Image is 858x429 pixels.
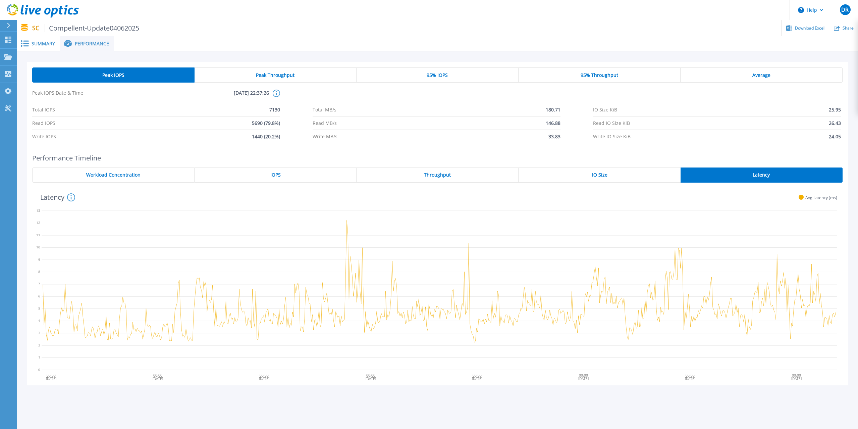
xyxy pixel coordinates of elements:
[367,373,376,378] text: 00:00
[153,373,162,378] text: 00:00
[546,116,560,130] span: 146.88
[580,373,589,378] text: 00:00
[40,193,75,201] h4: Latency
[593,103,617,116] span: IO Size KiB
[32,103,55,116] span: Total IOPS
[75,41,109,46] span: Performance
[32,130,56,143] span: Write IOPS
[579,376,590,381] text: [DATE]
[593,130,631,143] span: Write IO Size KiB
[593,116,630,130] span: Read IO Size KiB
[313,116,337,130] span: Read MB/s
[38,269,40,274] text: 8
[38,294,40,298] text: 6
[548,130,560,143] span: 33.83
[592,172,607,178] span: IO Size
[473,376,483,381] text: [DATE]
[687,373,696,378] text: 00:00
[47,373,56,378] text: 00:00
[86,172,141,178] span: Workload Concentration
[32,116,55,130] span: Read IOPS
[270,172,281,178] span: IOPS
[427,73,448,78] span: 95% IOPS
[366,376,376,381] text: [DATE]
[424,172,451,178] span: Throughput
[260,373,269,378] text: 00:00
[102,73,124,78] span: Peak IOPS
[38,318,40,323] text: 4
[252,116,280,130] span: 5690 (79.8%)
[795,26,824,30] span: Download Excel
[793,376,803,381] text: [DATE]
[313,130,337,143] span: Write MB/s
[829,116,841,130] span: 26.43
[829,130,841,143] span: 24.05
[36,245,40,249] text: 10
[686,376,696,381] text: [DATE]
[256,73,294,78] span: Peak Throughput
[151,90,269,103] span: [DATE] 22:37:26
[841,7,849,12] span: DR
[269,103,280,116] span: 7130
[581,73,618,78] span: 95% Throughput
[38,281,40,286] text: 7
[46,376,57,381] text: [DATE]
[752,73,770,78] span: Average
[252,130,280,143] span: 1440 (20.2%)
[313,103,336,116] span: Total MB/s
[38,330,40,335] text: 3
[38,355,40,360] text: 1
[36,208,40,213] text: 13
[473,373,482,378] text: 00:00
[32,41,55,46] span: Summary
[38,257,40,262] text: 9
[38,306,40,311] text: 5
[829,103,841,116] span: 25.95
[32,24,140,32] p: SC
[805,195,837,200] span: Avg Latency (ms)
[36,233,40,237] text: 11
[153,376,163,381] text: [DATE]
[793,373,802,378] text: 00:00
[45,24,140,32] span: Compellent-Update04062025
[546,103,560,116] span: 180.71
[843,26,854,30] span: Share
[38,343,40,347] text: 2
[32,90,151,103] span: Peak IOPS Date & Time
[36,220,40,225] text: 12
[753,172,770,178] span: Latency
[259,376,270,381] text: [DATE]
[32,154,843,162] h2: Performance Timeline
[38,367,40,372] text: 0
